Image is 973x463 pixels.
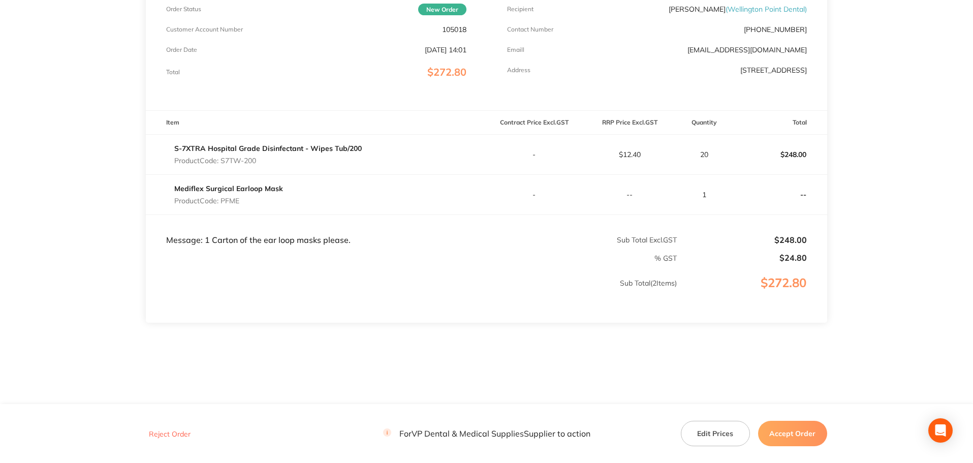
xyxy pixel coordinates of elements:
div: Open Intercom Messenger [928,418,953,443]
th: Quantity [677,111,732,135]
p: % GST [146,254,677,262]
p: 20 [678,150,731,159]
p: Address [507,67,530,74]
p: Emaill [507,46,524,53]
span: New Order [418,4,466,15]
p: -- [732,182,827,207]
p: Customer Account Number [166,26,243,33]
p: [DATE] 14:01 [425,46,466,54]
p: -- [582,191,677,199]
a: Mediflex Surgical Earloop Mask [174,184,283,193]
button: Edit Prices [681,421,750,446]
p: - [487,150,582,159]
span: ( Wellington Point Dental ) [726,5,807,14]
td: Message: 1 Carton of the ear loop masks please. [146,215,486,245]
th: RRP Price Excl. GST [582,111,677,135]
p: Total [166,69,180,76]
button: Reject Order [146,429,194,439]
a: [EMAIL_ADDRESS][DOMAIN_NAME] [687,45,807,54]
p: $248.00 [732,142,827,167]
p: Order Status [166,6,201,13]
p: 105018 [442,25,466,34]
a: S-7XTRA Hospital Grade Disinfectant - Wipes Tub/200 [174,144,362,153]
p: [PHONE_NUMBER] [744,25,807,34]
th: Total [732,111,827,135]
p: [PERSON_NAME] [669,5,807,13]
p: - [487,191,582,199]
p: $12.40 [582,150,677,159]
p: $272.80 [678,276,827,311]
p: Product Code: PFME [174,197,283,205]
p: Product Code: S7TW-200 [174,157,362,165]
th: Contract Price Excl. GST [487,111,582,135]
p: Contact Number [507,26,553,33]
p: For VP Dental & Medical Supplies Supplier to action [383,428,590,438]
p: Order Date [166,46,197,53]
p: 1 [678,191,731,199]
button: Accept Order [758,421,827,446]
p: $24.80 [678,253,807,262]
p: [STREET_ADDRESS] [740,66,807,74]
p: Sub Total Excl. GST [487,236,677,244]
p: Recipient [507,6,533,13]
p: Sub Total ( 2 Items) [146,279,677,307]
span: $272.80 [427,66,466,78]
th: Item [146,111,486,135]
p: $248.00 [678,235,807,244]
